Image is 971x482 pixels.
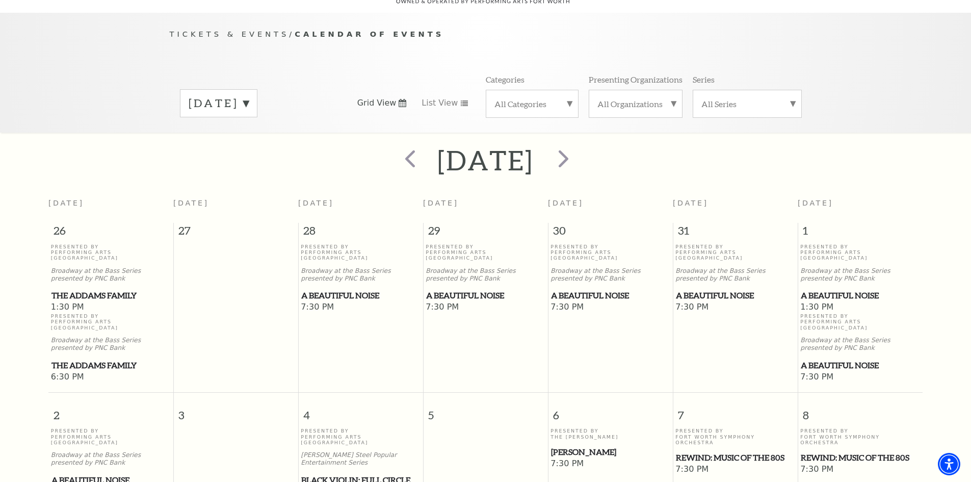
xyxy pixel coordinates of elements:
[550,302,670,313] span: 7:30 PM
[675,267,795,283] p: Broadway at the Bass Series presented by PNC Bank
[551,446,670,459] span: [PERSON_NAME]
[357,97,397,109] span: Grid View
[390,142,428,179] button: prev
[301,289,421,302] a: A Beautiful Noise
[675,464,795,475] span: 7:30 PM
[548,223,673,243] span: 30
[550,289,670,302] a: A Beautiful Noise
[675,428,795,445] p: Presented By Fort Worth Symphony Orchestra
[51,302,171,313] span: 1:30 PM
[800,244,920,261] p: Presented By Performing Arts [GEOGRAPHIC_DATA]
[51,289,171,302] a: The Addams Family
[798,393,923,428] span: 8
[48,393,173,428] span: 2
[801,289,920,302] span: A Beautiful Noise
[800,302,920,313] span: 1:30 PM
[550,446,670,459] a: Beatrice Rana
[800,428,920,445] p: Presented By Fort Worth Symphony Orchestra
[800,289,920,302] a: A Beautiful Noise
[550,244,670,261] p: Presented By Performing Arts [GEOGRAPHIC_DATA]
[48,223,173,243] span: 26
[51,244,171,261] p: Presented By Performing Arts [GEOGRAPHIC_DATA]
[51,337,171,352] p: Broadway at the Bass Series presented by PNC Bank
[676,451,795,464] span: REWIND: Music of the 80s
[170,30,290,38] span: Tickets & Events
[301,289,420,302] span: A Beautiful Noise
[550,267,670,283] p: Broadway at the Bass Series presented by PNC Bank
[550,428,670,440] p: Presented By The [PERSON_NAME]
[299,223,423,243] span: 28
[51,359,170,372] span: The Addams Family
[800,313,920,331] p: Presented By Performing Arts [GEOGRAPHIC_DATA]
[301,302,421,313] span: 7:30 PM
[51,451,171,467] p: Broadway at the Bass Series presented by PNC Bank
[301,451,421,467] p: [PERSON_NAME] Steel Popular Entertainment Series
[301,244,421,261] p: Presented By Performing Arts [GEOGRAPHIC_DATA]
[800,337,920,352] p: Broadway at the Bass Series presented by PNC Bank
[676,289,795,302] span: A Beautiful Noise
[548,393,673,428] span: 6
[423,199,459,207] span: [DATE]
[426,302,545,313] span: 7:30 PM
[424,393,548,428] span: 5
[426,267,545,283] p: Broadway at the Bass Series presented by PNC Bank
[189,95,249,111] label: [DATE]
[543,142,581,179] button: next
[675,244,795,261] p: Presented By Performing Arts [GEOGRAPHIC_DATA]
[426,244,545,261] p: Presented By Performing Arts [GEOGRAPHIC_DATA]
[174,223,298,243] span: 27
[298,199,334,207] span: [DATE]
[800,451,920,464] a: REWIND: Music of the 80s
[299,393,423,428] span: 4
[675,451,795,464] a: REWIND: Music of the 80s
[701,98,793,109] label: All Series
[48,199,84,207] span: [DATE]
[51,267,171,283] p: Broadway at the Bass Series presented by PNC Bank
[51,289,170,302] span: The Addams Family
[548,199,584,207] span: [DATE]
[174,393,298,428] span: 3
[486,74,524,85] p: Categories
[301,267,421,283] p: Broadway at the Bass Series presented by PNC Bank
[693,74,715,85] p: Series
[301,428,421,445] p: Presented By Performing Arts [GEOGRAPHIC_DATA]
[800,267,920,283] p: Broadway at the Bass Series presented by PNC Bank
[673,393,798,428] span: 7
[51,313,171,331] p: Presented By Performing Arts [GEOGRAPHIC_DATA]
[675,289,795,302] a: A Beautiful Noise
[589,74,683,85] p: Presenting Organizations
[798,223,923,243] span: 1
[424,223,548,243] span: 29
[800,464,920,475] span: 7:30 PM
[798,199,833,207] span: [DATE]
[550,459,670,470] span: 7:30 PM
[51,428,171,445] p: Presented By Performing Arts [GEOGRAPHIC_DATA]
[597,98,674,109] label: All Organizations
[938,453,960,475] div: Accessibility Menu
[800,359,920,372] a: A Beautiful Noise
[426,289,545,302] a: A Beautiful Noise
[173,199,209,207] span: [DATE]
[673,199,708,207] span: [DATE]
[800,372,920,383] span: 7:30 PM
[51,359,171,372] a: The Addams Family
[422,97,458,109] span: List View
[170,28,802,41] p: /
[437,144,534,176] h2: [DATE]
[295,30,444,38] span: Calendar of Events
[801,359,920,372] span: A Beautiful Noise
[673,223,798,243] span: 31
[51,372,171,383] span: 6:30 PM
[675,302,795,313] span: 7:30 PM
[494,98,570,109] label: All Categories
[801,451,920,464] span: REWIND: Music of the 80s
